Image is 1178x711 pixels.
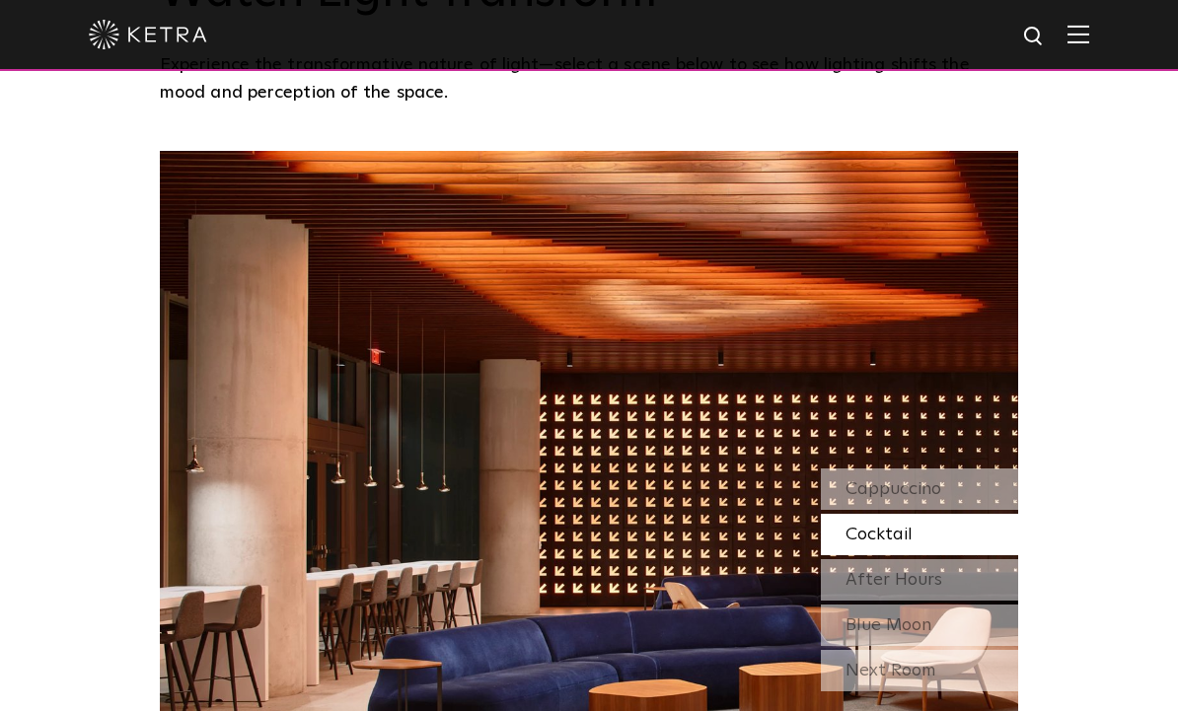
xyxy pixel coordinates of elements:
p: Experience the transformative nature of light—select a scene below to see how lighting shifts the... [160,51,1018,107]
span: Cappuccino [846,480,941,498]
img: search icon [1022,25,1047,49]
span: After Hours [846,571,942,589]
span: Cocktail [846,526,913,543]
img: Hamburger%20Nav.svg [1068,25,1089,43]
div: Next Room [821,650,1018,691]
span: Blue Moon [846,616,931,634]
img: ketra-logo-2019-white [89,20,207,49]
